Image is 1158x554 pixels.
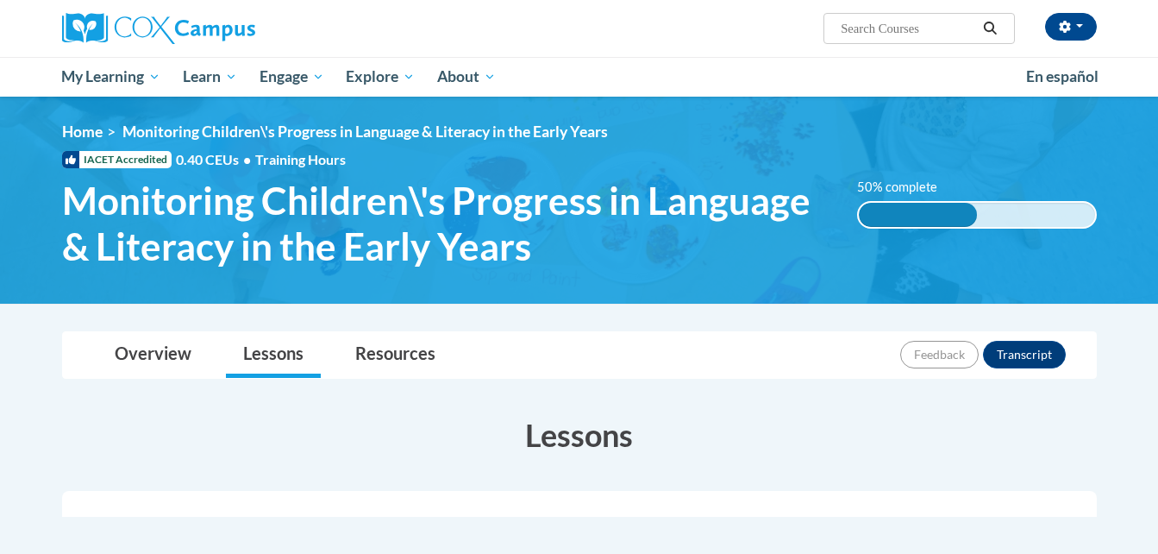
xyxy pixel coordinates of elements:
[51,57,172,97] a: My Learning
[255,151,346,167] span: Training Hours
[977,18,1003,39] button: Search
[839,18,977,39] input: Search Courses
[857,178,956,197] label: 50% complete
[36,57,1123,97] div: Main menu
[248,57,335,97] a: Engage
[1045,13,1097,41] button: Account Settings
[62,13,390,44] a: Cox Campus
[983,341,1066,368] button: Transcript
[243,151,251,167] span: •
[859,203,977,227] div: 50% complete
[335,57,426,97] a: Explore
[62,151,172,168] span: IACET Accredited
[62,178,832,269] span: Monitoring Children\'s Progress in Language & Literacy in the Early Years
[338,332,453,378] a: Resources
[437,66,496,87] span: About
[172,57,248,97] a: Learn
[426,57,507,97] a: About
[176,150,255,169] span: 0.40 CEUs
[122,123,608,141] span: Monitoring Children\'s Progress in Language & Literacy in the Early Years
[260,66,324,87] span: Engage
[62,123,103,141] a: Home
[900,341,979,368] button: Feedback
[62,13,255,44] img: Cox Campus
[1026,67,1099,85] span: En español
[97,332,209,378] a: Overview
[346,66,415,87] span: Explore
[62,413,1097,456] h3: Lessons
[226,332,321,378] a: Lessons
[183,66,237,87] span: Learn
[1015,59,1110,95] a: En español
[61,66,160,87] span: My Learning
